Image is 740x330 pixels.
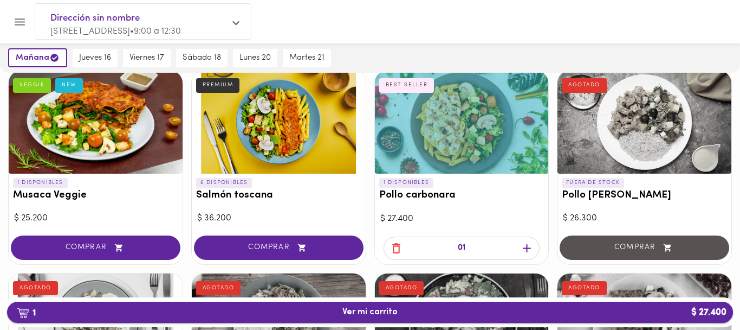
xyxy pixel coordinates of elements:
[207,243,350,252] span: COMPRAR
[562,78,607,92] div: AGOTADO
[73,49,118,67] button: jueves 16
[562,190,727,201] h3: Pollo [PERSON_NAME]
[14,212,177,225] div: $ 25.200
[183,53,221,63] span: sábado 18
[379,78,434,92] div: BEST SELLER
[563,212,726,225] div: $ 26.300
[239,53,271,63] span: lunes 20
[17,308,29,319] img: cart.png
[129,53,164,63] span: viernes 17
[123,49,171,67] button: viernes 17
[557,71,731,174] div: Pollo Tikka Massala
[379,281,424,295] div: AGOTADO
[283,49,331,67] button: martes 21
[194,236,363,260] button: COMPRAR
[9,71,183,174] div: Musaca Veggie
[16,53,60,63] span: mañana
[55,78,83,92] div: NEW
[24,243,167,252] span: COMPRAR
[13,178,68,188] p: 1 DISPONIBLES
[10,306,42,320] b: 1
[8,48,67,67] button: mañana
[79,53,111,63] span: jueves 16
[7,302,733,323] button: 1Ver mi carrito$ 27.400
[196,190,361,201] h3: Salmón toscana
[50,11,225,26] span: Dirección sin nombre
[562,281,607,295] div: AGOTADO
[458,242,465,255] p: 01
[342,307,398,318] span: Ver mi carrito
[13,281,58,295] div: AGOTADO
[11,236,180,260] button: COMPRAR
[176,49,228,67] button: sábado 18
[197,212,360,225] div: $ 36.200
[379,190,544,201] h3: Pollo carbonara
[7,9,33,35] button: Menu
[289,53,324,63] span: martes 21
[13,78,51,92] div: VEGGIE
[13,190,178,201] h3: Musaca Veggie
[196,178,252,188] p: 6 DISPONIBLES
[677,267,729,319] iframe: Messagebird Livechat Widget
[379,178,434,188] p: 1 DISPONIBLES
[375,71,549,174] div: Pollo carbonara
[380,213,543,225] div: $ 27.400
[196,78,240,92] div: PREMIUM
[233,49,277,67] button: lunes 20
[192,71,366,174] div: Salmón toscana
[50,27,181,36] span: [STREET_ADDRESS] • 9:00 a 12:30
[562,178,624,188] p: FUERA DE STOCK
[196,281,241,295] div: AGOTADO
